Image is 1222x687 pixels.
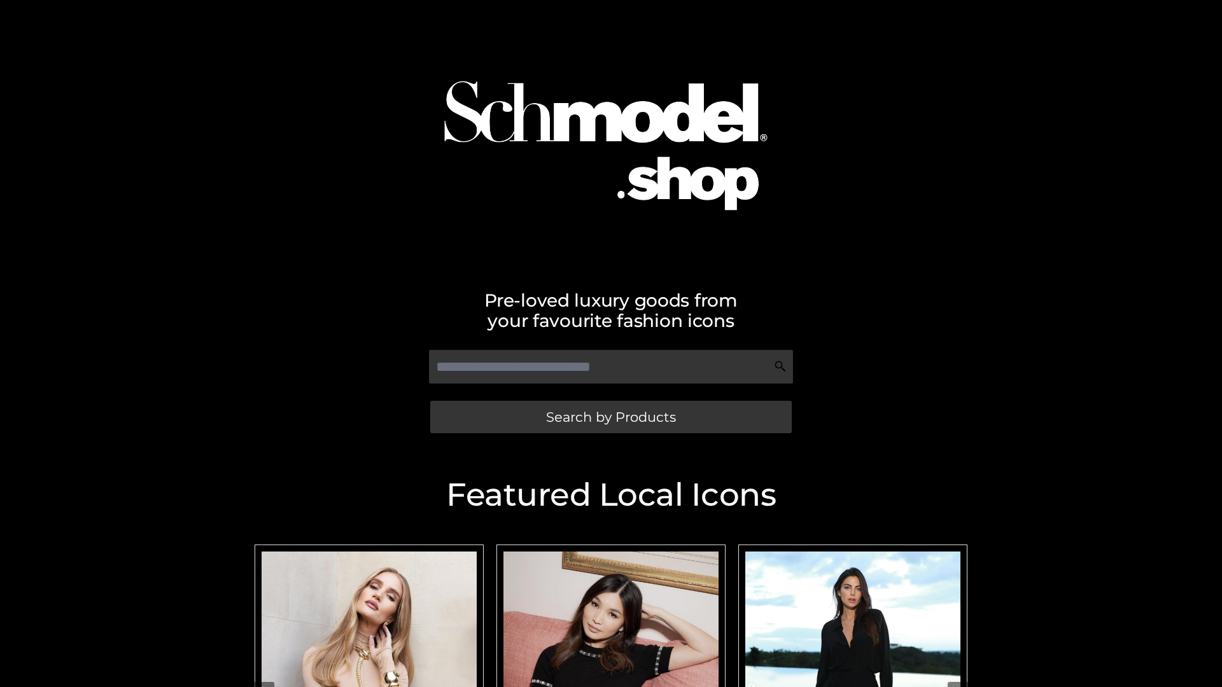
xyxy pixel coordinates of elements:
span: Search by Products [546,410,676,424]
h2: Featured Local Icons​ [248,479,974,511]
img: Search Icon [774,360,787,373]
h2: Pre-loved luxury goods from your favourite fashion icons [248,290,974,331]
a: Search by Products [430,401,792,433]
